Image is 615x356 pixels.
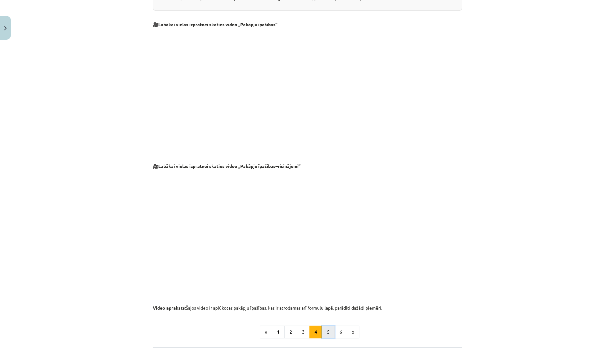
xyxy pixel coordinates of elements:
button: 6 [334,326,347,338]
button: 5 [322,326,335,338]
img: icon-close-lesson-0947bae3869378f0d4975bcd49f059093ad1ed9edebbc8119c70593378902aed.svg [4,26,7,30]
p: 🎥 [153,163,462,170]
p: 🎥 [153,21,462,28]
b: Video apraksts: [153,305,186,311]
nav: Page navigation example [153,326,462,338]
strong: – [275,163,278,169]
b: risinājumi” [278,163,300,169]
button: 2 [284,326,297,338]
button: 4 [309,326,322,338]
button: » [347,326,359,338]
b: Labākai vielas izpratnei skaties video „Pakāpju īpašības” [158,21,277,27]
p: Šajos video ir aplūkotas pakāpju īpašības, kas ir atrodamas arī formulu lapā, parādīti dažādi pie... [153,305,462,311]
button: 3 [297,326,310,338]
button: 1 [272,326,285,338]
b: Labākai vielas izpratnei skaties video „Pakāpju īpašības [158,163,275,169]
button: « [260,326,272,338]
